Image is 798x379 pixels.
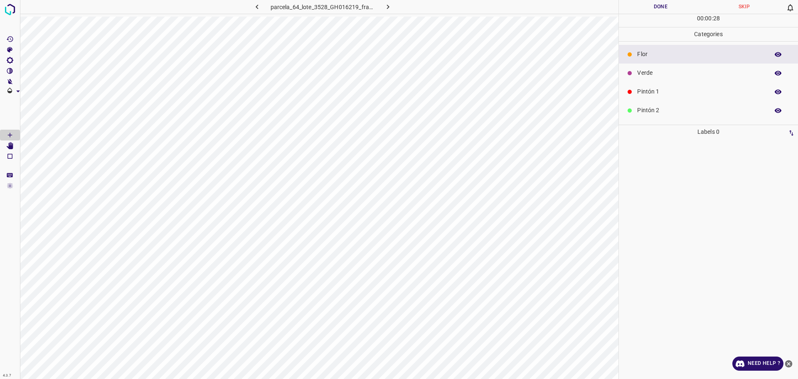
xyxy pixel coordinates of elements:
p: 00 [697,14,704,23]
p: 00 [705,14,712,23]
p: Pintón 2 [637,106,765,115]
div: Pintón 1 [619,82,798,101]
p: Categories [619,27,798,41]
div: Flor [619,45,798,64]
a: Need Help ? [732,357,783,371]
p: 28 [713,14,720,23]
h6: parcela_64_lote_3528_GH016219_frame_00073_70603.jpg [271,2,375,14]
p: Pintón 1 [637,87,765,96]
button: close-help [783,357,794,371]
div: 4.3.7 [1,372,13,379]
img: logo [2,2,17,17]
div: : : [697,14,720,27]
div: Pintón 2 [619,101,798,120]
p: Verde [637,69,765,77]
p: Labels 0 [621,125,796,139]
p: Flor [637,50,765,59]
div: Verde [619,64,798,82]
div: Pintón 3 [619,120,798,138]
